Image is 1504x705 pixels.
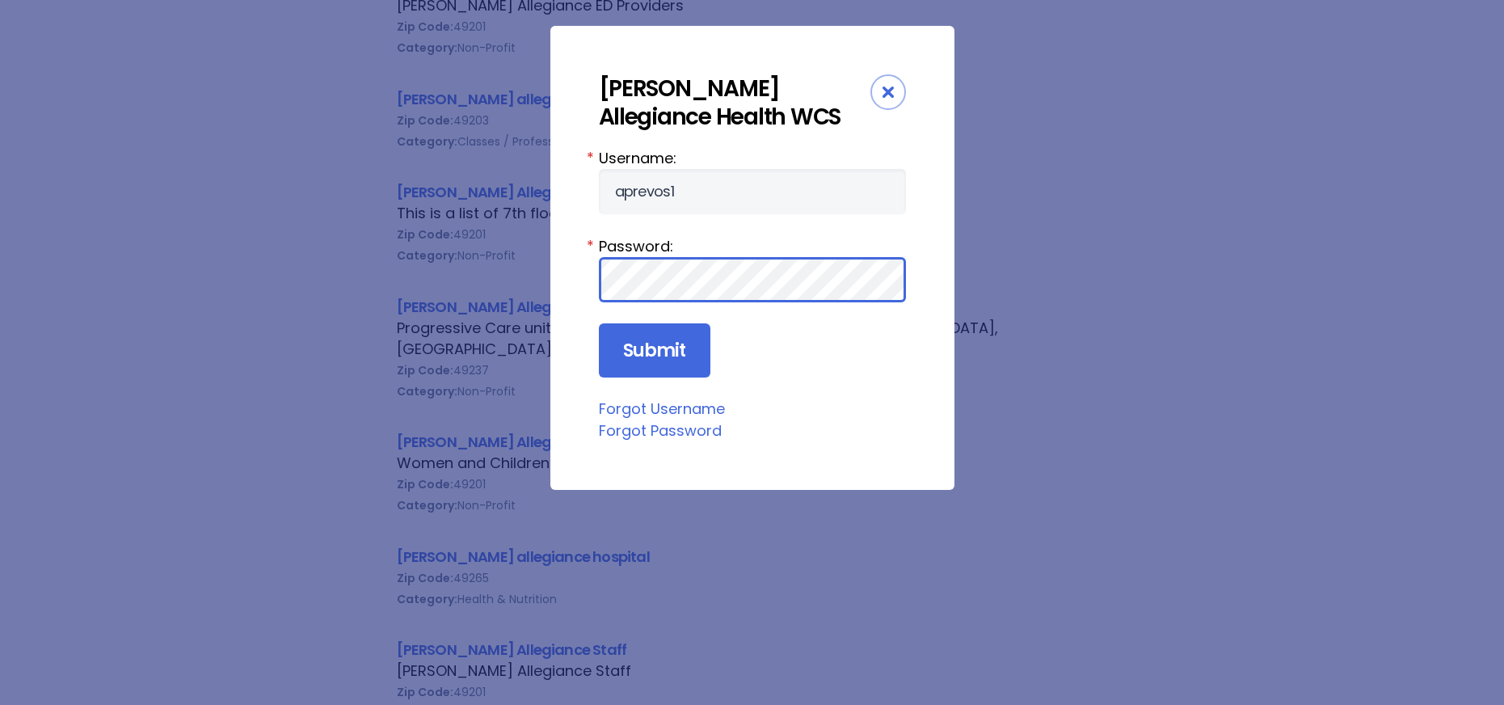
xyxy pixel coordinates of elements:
div: [PERSON_NAME] Allegiance Health WCS [599,74,870,131]
div: Close [870,74,906,110]
a: Forgot Username [599,399,725,419]
label: Username: [599,147,906,169]
a: Forgot Password [599,420,722,441]
label: Password: [599,235,906,257]
input: Submit [599,323,710,378]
